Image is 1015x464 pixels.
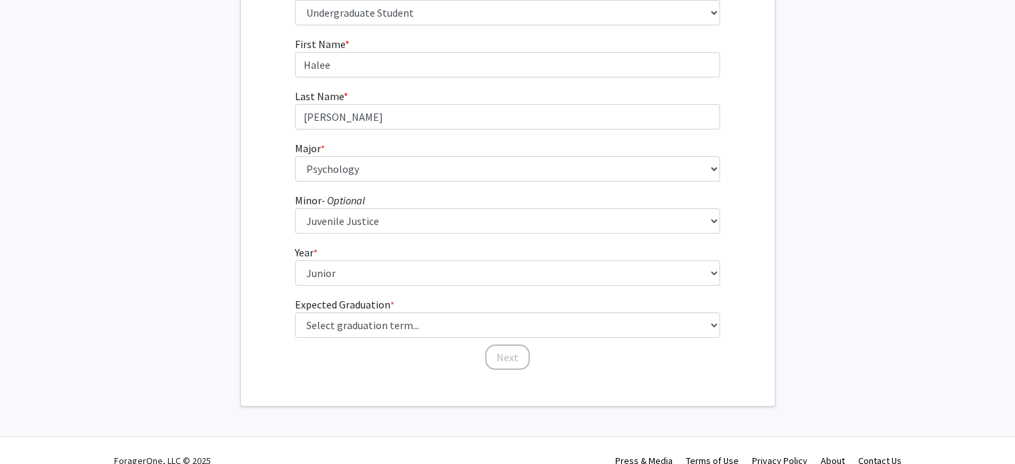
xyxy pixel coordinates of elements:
iframe: Chat [10,404,57,454]
i: - Optional [322,194,365,207]
button: Next [485,344,530,370]
span: First Name [295,37,345,51]
label: Major [295,140,325,156]
label: Year [295,244,318,260]
label: Expected Graduation [295,296,394,312]
label: Minor [295,192,365,208]
span: Last Name [295,89,344,103]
